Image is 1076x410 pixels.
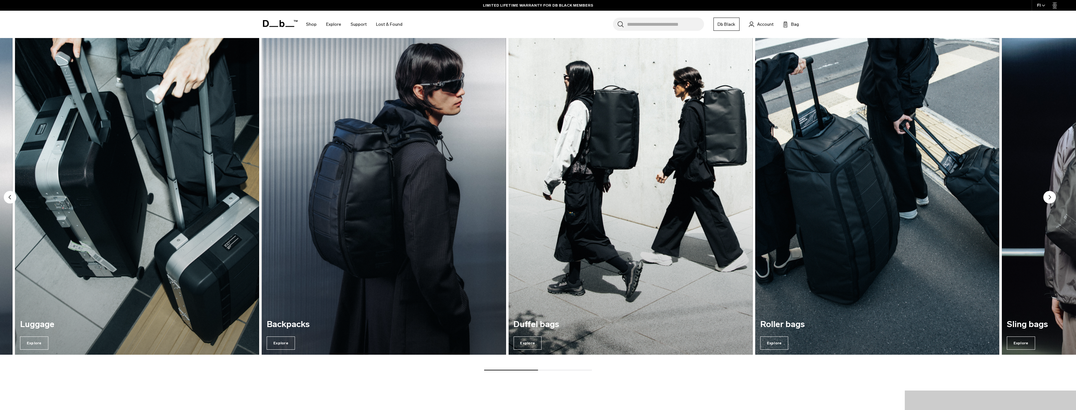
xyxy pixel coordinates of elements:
a: Duffel bags Explore [508,25,752,355]
a: Db Black [713,18,740,31]
a: Support [351,13,367,36]
div: 3 / 7 [262,25,506,355]
span: Account [757,21,773,28]
button: Next slide [1043,191,1056,205]
a: Lost & Found [376,13,402,36]
h3: Backpacks [267,320,501,329]
a: Explore [326,13,341,36]
a: Roller bags Explore [755,25,999,355]
span: Explore [1007,336,1035,350]
span: Explore [760,336,789,350]
div: 2 / 7 [15,25,259,355]
a: Shop [306,13,317,36]
a: Backpacks Explore [262,25,506,355]
div: 4 / 7 [508,25,752,355]
span: Explore [267,336,295,350]
nav: Main Navigation [301,11,407,38]
span: Explore [513,336,542,350]
button: Previous slide [4,191,16,205]
h3: Roller bags [760,320,994,329]
h3: Duffel bags [513,320,747,329]
a: Luggage Explore [15,25,259,355]
span: Explore [20,336,48,350]
a: LIMITED LIFETIME WARRANTY FOR DB BLACK MEMBERS [483,3,593,8]
div: 5 / 7 [755,25,999,355]
a: Account [749,20,773,28]
span: Bag [791,21,799,28]
h3: Luggage [20,320,254,329]
button: Bag [783,20,799,28]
